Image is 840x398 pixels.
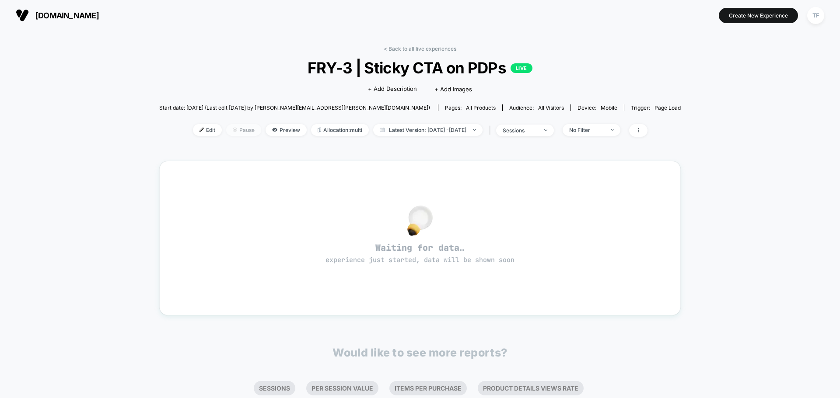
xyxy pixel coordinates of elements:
[368,85,417,93] span: + Add Description
[473,129,476,131] img: end
[384,45,456,52] a: < Back to all live experiences
[631,104,681,111] div: Trigger:
[611,129,614,131] img: end
[35,11,99,20] span: [DOMAIN_NAME]
[175,242,665,265] span: Waiting for data…
[538,104,564,111] span: All Visitors
[503,127,538,134] div: sessions
[807,7,824,24] div: TF
[332,346,507,359] p: Would like to see more reports?
[601,104,617,111] span: mobile
[199,128,204,132] img: edit
[719,8,798,23] button: Create New Experience
[654,104,681,111] span: Page Load
[434,86,472,93] span: + Add Images
[389,381,467,395] li: Items Per Purchase
[570,104,624,111] span: Device:
[325,256,514,264] span: experience just started, data will be shown soon
[13,8,101,22] button: [DOMAIN_NAME]
[445,104,496,111] div: Pages:
[306,381,378,395] li: Per Session Value
[254,381,295,395] li: Sessions
[466,104,496,111] span: all products
[233,128,237,132] img: end
[311,124,369,136] span: Allocation: multi
[193,124,222,136] span: Edit
[16,9,29,22] img: Visually logo
[544,129,547,131] img: end
[569,127,604,133] div: No Filter
[487,124,496,137] span: |
[318,128,321,132] img: rebalance
[511,63,532,73] p: LIVE
[373,124,483,136] span: Latest Version: [DATE] - [DATE]
[478,381,584,395] li: Product Details Views Rate
[185,59,654,77] span: FRY-3 | Sticky CTA on PDPs
[159,104,430,111] span: Start date: [DATE] (Last edit [DATE] by [PERSON_NAME][EMAIL_ADDRESS][PERSON_NAME][DOMAIN_NAME])
[407,205,433,236] img: no_data
[805,7,827,24] button: TF
[226,124,261,136] span: Pause
[509,104,564,111] div: Audience:
[380,128,385,132] img: calendar
[266,124,307,136] span: Preview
